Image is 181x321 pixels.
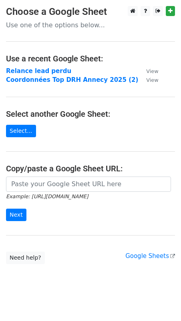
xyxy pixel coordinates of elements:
[6,109,175,119] h4: Select another Google Sheet:
[6,6,175,18] h3: Choose a Google Sheet
[6,76,138,83] a: Coordonnées Top DRH Annecy 2025 (2)
[6,252,45,264] a: Need help?
[6,21,175,29] p: Use one of the options below...
[6,67,71,75] a: Relance lead perdu
[6,177,171,192] input: Paste your Google Sheet URL here
[6,125,36,137] a: Select...
[138,76,158,83] a: View
[138,67,158,75] a: View
[146,77,158,83] small: View
[125,252,175,260] a: Google Sheets
[6,164,175,173] h4: Copy/paste a Google Sheet URL:
[146,68,158,74] small: View
[6,54,175,63] h4: Use a recent Google Sheet:
[6,209,26,221] input: Next
[6,193,88,199] small: Example: [URL][DOMAIN_NAME]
